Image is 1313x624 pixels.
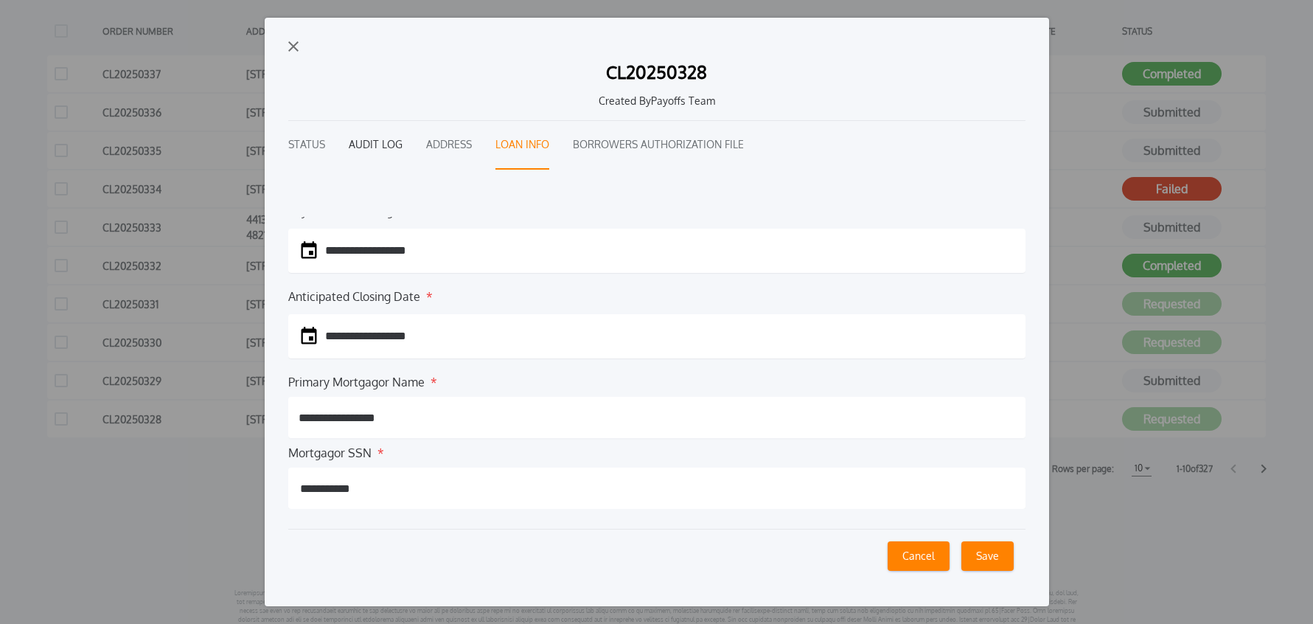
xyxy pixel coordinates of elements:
button: exit-iconCL20250328Created ByPayoffs TeamStatusAudit LogAddressLoan InfoBorrowers Authorization F... [265,18,1049,606]
h1: Created By Payoffs Team [300,93,1014,108]
button: Status [288,121,325,170]
label: Anticipated Closing Date [288,288,420,305]
button: Audit Log [349,121,403,170]
button: Address [426,121,472,170]
button: Loan Info [495,121,549,170]
button: Save [961,541,1014,571]
h1: CL20250328 [606,63,707,81]
label: Mortgagor SSN [288,444,372,456]
label: Primary Mortgagor Name [288,373,425,385]
button: Borrowers Authorization File [573,121,744,170]
img: exit-icon [288,41,299,52]
button: Cancel [888,541,950,571]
